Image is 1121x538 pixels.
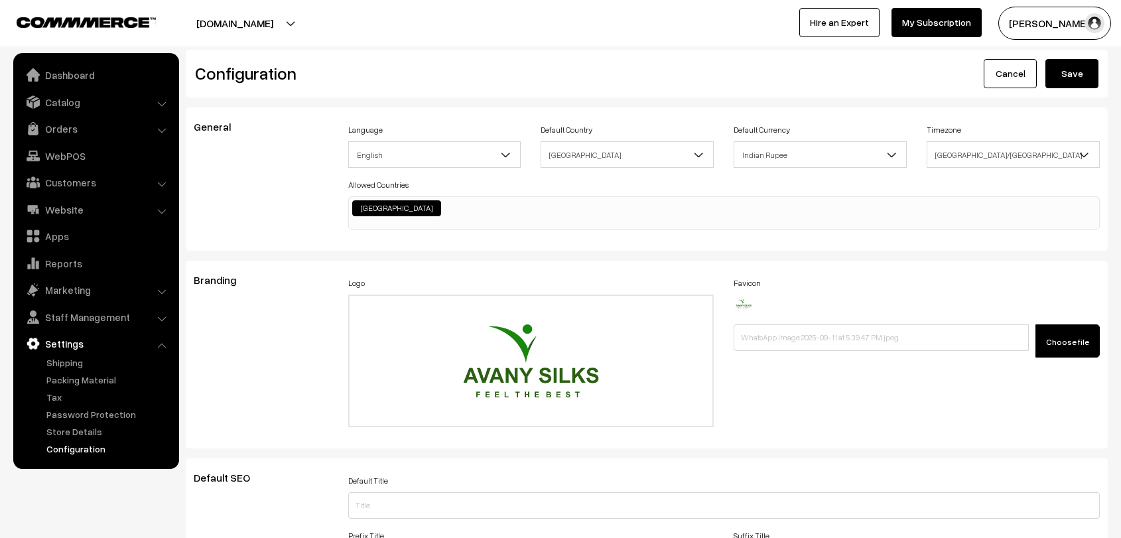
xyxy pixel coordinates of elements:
a: Configuration [43,442,174,456]
a: Packing Material [43,373,174,387]
a: Website [17,198,174,222]
label: Default Currency [734,124,790,136]
img: user [1085,13,1104,33]
a: Reports [17,251,174,275]
a: Store Details [43,425,174,438]
input: Title [348,492,1100,519]
a: Marketing [17,278,174,302]
a: Apps [17,224,174,248]
span: India [541,141,714,168]
label: Allowed Countries [348,179,409,191]
a: Password Protection [43,407,174,421]
a: WebPOS [17,144,174,168]
span: Choose file [1046,337,1089,347]
a: My Subscription [891,8,982,37]
span: Indian Rupee [734,141,907,168]
span: Asia/Kolkata [927,141,1100,168]
label: Default Country [541,124,592,136]
span: India [541,143,713,167]
span: English [349,143,521,167]
label: Default Title [348,475,388,487]
a: Orders [17,117,174,141]
label: Favicon [734,277,761,289]
input: WhatsApp Image 2025-09-11 at 5.39.47 PM.jpeg [734,324,1029,351]
button: [PERSON_NAME] [998,7,1111,40]
a: COMMMERCE [17,13,133,29]
span: Asia/Kolkata [927,143,1099,167]
span: Indian Rupee [734,143,906,167]
span: General [194,120,247,133]
a: Cancel [984,59,1037,88]
button: [DOMAIN_NAME] [150,7,320,40]
span: English [348,141,521,168]
span: Default SEO [194,471,266,484]
a: Customers [17,170,174,194]
a: Hire an Expert [799,8,880,37]
a: Catalog [17,90,174,114]
h2: Configuration [195,63,637,84]
span: Branding [194,273,252,287]
label: Language [348,124,383,136]
li: India [352,200,441,216]
a: Tax [43,390,174,404]
a: Staff Management [17,305,174,329]
label: Logo [348,277,365,289]
button: Save [1045,59,1098,88]
label: Timezone [927,124,961,136]
a: Settings [17,332,174,356]
img: 17576586453523WhatsApp-Image-2025-09-11-at-53947-PM.jpeg [734,297,754,310]
img: COMMMERCE [17,17,156,27]
a: Shipping [43,356,174,370]
a: Dashboard [17,63,174,87]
